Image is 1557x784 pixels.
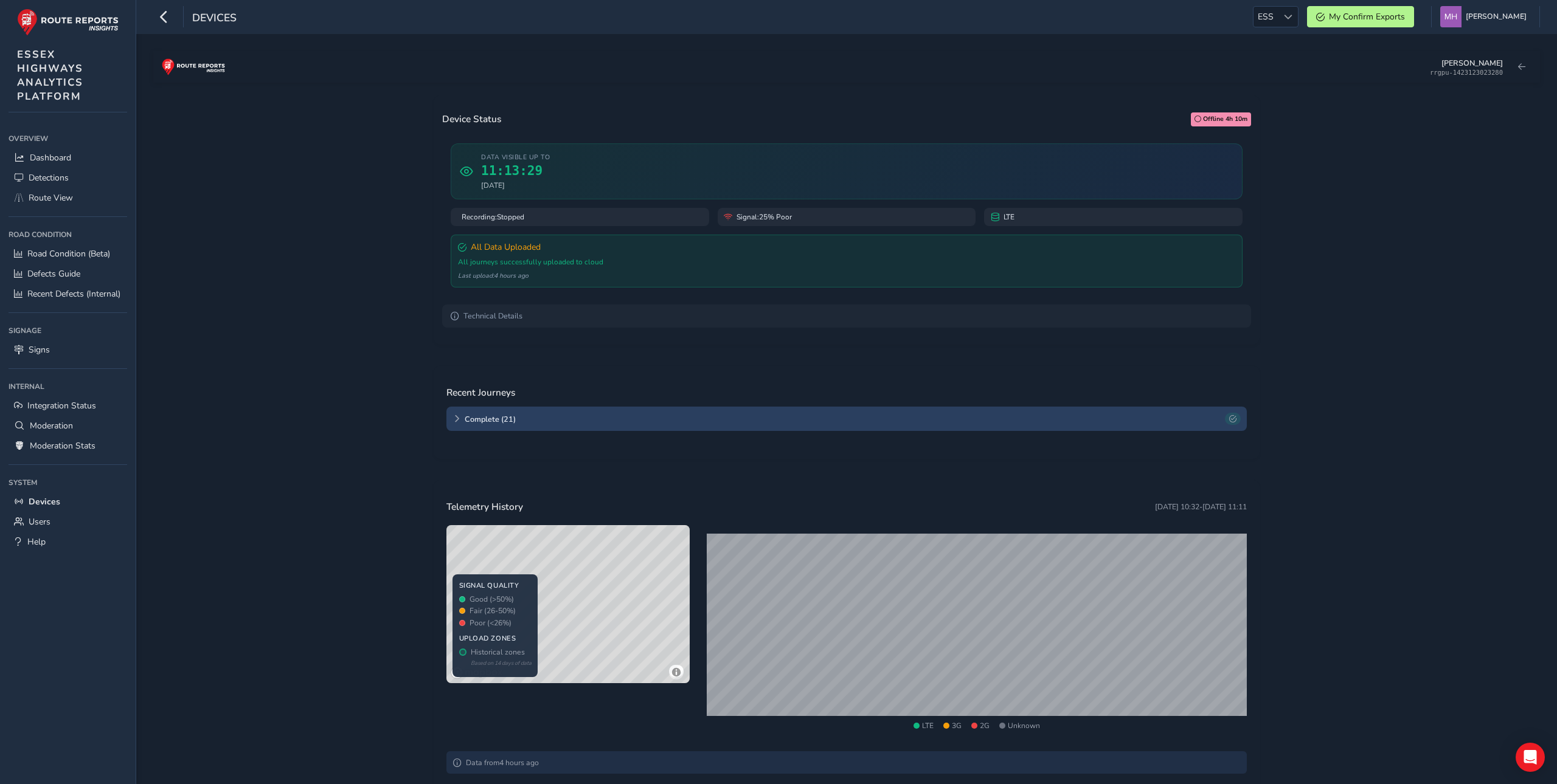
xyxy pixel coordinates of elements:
a: Recent Defects (Internal) [9,284,127,304]
a: Route View [9,188,127,208]
span: Route View [29,192,73,204]
span: Moderation [30,420,73,432]
a: Moderation Stats [9,436,127,456]
a: Help [9,532,127,552]
a: Signs [9,340,127,360]
span: [PERSON_NAME] [1466,6,1527,27]
h3: Recent Journeys [446,387,515,398]
span: [DATE] [481,181,550,190]
span: LTE [914,721,934,731]
div: Based on 14 days of data [471,659,532,667]
span: Unknown [999,721,1040,731]
span: Help [27,536,46,548]
span: 3G [943,721,962,731]
div: Open Intercom Messenger [1516,743,1545,772]
span: ESS [1254,7,1278,27]
a: Road Condition (Beta) [9,244,127,264]
img: diamond-layout [1440,6,1462,27]
span: Recording: Stopped [462,212,524,222]
summary: Technical Details [442,304,1251,328]
button: Back to device list [1511,58,1531,76]
span: My Confirm Exports [1329,11,1405,22]
span: Good (>50%) [470,594,514,604]
span: Detections [29,172,69,184]
span: Data visible up to [481,153,550,162]
span: Users [29,516,50,528]
div: System [9,473,127,492]
span: Moderation Stats [30,440,95,452]
span: Poor (<26%) [470,618,511,628]
div: Overview [9,129,127,148]
div: [PERSON_NAME] [1441,58,1503,68]
span: All journeys successfully uploaded to cloud [458,257,603,267]
div: Road Condition [9,225,127,244]
h3: Telemetry History [446,501,523,512]
span: [DATE] 10:32 - [DATE] 11:11 [1155,502,1247,512]
button: [PERSON_NAME] [1440,6,1531,27]
a: Defects Guide [9,264,127,284]
a: Dashboard [9,148,127,168]
span: 11:13:29 [481,163,550,178]
div: UPLOAD ZONES [459,634,532,643]
div: Last upload: 4 hours ago [458,271,1236,280]
a: Detections [9,168,127,188]
span: Dashboard [30,152,71,163]
div: SIGNAL QUALITY [459,581,532,590]
span: Road Condition (Beta) [27,248,110,260]
span: Fair (26-50%) [470,606,516,616]
span: 2G [971,721,990,731]
span: LTE [1004,212,1014,222]
span: ESSEX HIGHWAYS ANALYTICS PLATFORM [17,47,83,103]
span: Integration Status [27,400,96,411]
span: Historical zones [471,647,525,657]
h3: Device Status [442,114,501,125]
a: Integration Status [9,396,127,416]
div: Internal [9,377,127,396]
span: Defects Guide [27,268,80,280]
div: rrgpu-1423123023280 [1430,69,1503,76]
div: Data from 4 hours ago [446,751,1247,774]
span: Signs [29,344,50,356]
a: Devices [9,492,127,512]
span: All Data Uploaded [471,241,541,253]
img: rr logo [17,9,119,36]
a: Moderation [9,416,127,436]
span: Offline 4h 10m [1203,114,1247,124]
span: Signal: 25% Poor [737,212,792,222]
span: Complete ( 21 ) [465,414,1221,424]
div: Signage [9,322,127,340]
a: Users [9,512,127,532]
span: Devices [29,496,60,507]
span: Devices [192,10,237,27]
img: rr logo [162,58,225,75]
button: My Confirm Exports [1307,6,1414,27]
span: Recent Defects (Internal) [27,288,120,300]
